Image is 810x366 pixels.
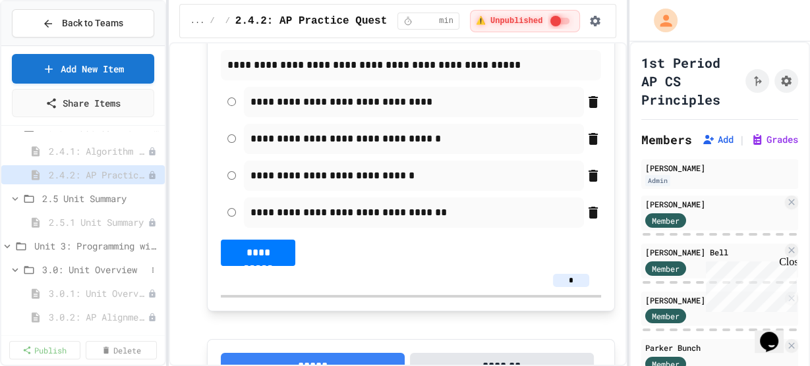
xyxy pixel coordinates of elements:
[652,263,680,274] span: Member
[9,341,80,359] a: Publish
[62,16,123,30] span: Back to Teams
[641,53,740,109] h1: 1st Period AP CS Principles
[652,310,680,322] span: Member
[225,16,230,26] span: /
[739,132,745,147] span: |
[210,16,214,26] span: /
[645,246,782,258] div: [PERSON_NAME] Bell
[148,170,157,180] div: Unpublished
[645,342,782,353] div: Parker Bunch
[470,10,581,32] div: ⚠️ Students cannot see this content! Click the toggle to publish it and make it visible to your c...
[148,313,157,322] div: Unpublished
[701,256,797,312] iframe: chat widget
[49,168,148,182] span: 2.4.2: AP Practice Questions
[755,313,797,353] iframe: chat widget
[702,133,734,146] button: Add
[476,16,543,26] span: ⚠️ Unpublished
[5,5,91,84] div: Chat with us now!Close
[12,9,154,38] button: Back to Teams
[645,198,782,210] div: [PERSON_NAME]
[641,130,692,149] h2: Members
[34,239,159,253] span: Unit 3: Programming with Python
[49,310,148,324] span: 3.0.2: AP Alignment
[235,13,413,29] span: 2.4.2: AP Practice Questions
[42,263,146,276] span: 3.0: Unit Overview
[49,144,148,158] span: 2.4.1: Algorithm Practice Exercises
[42,192,159,205] span: 2.5 Unit Summary
[148,218,157,227] div: Unpublished
[751,133,798,146] button: Grades
[190,16,205,26] span: ...
[645,175,670,186] div: Admin
[12,89,154,117] a: Share Items
[774,69,798,93] button: Assignment Settings
[86,341,157,359] a: Delete
[640,5,681,36] div: My Account
[645,162,794,174] div: [PERSON_NAME]
[645,294,782,306] div: [PERSON_NAME]
[652,215,680,226] span: Member
[146,263,159,276] button: More options
[49,286,148,300] span: 3.0.1: Unit Overview
[148,289,157,298] div: Unpublished
[12,54,154,84] a: Add New Item
[745,69,769,93] button: Click to see fork details
[49,215,148,229] span: 2.5.1 Unit Summary
[148,147,157,156] div: Unpublished
[439,16,453,26] span: min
